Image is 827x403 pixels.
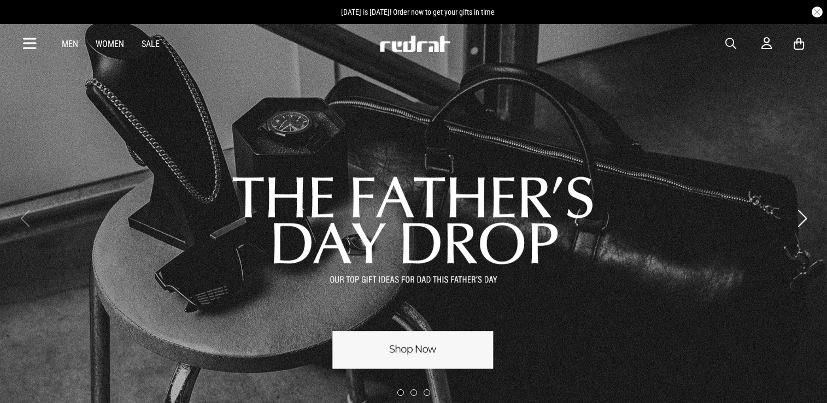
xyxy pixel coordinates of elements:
img: Redrat logo [379,35,451,52]
a: Women [96,39,124,49]
span: [DATE] is [DATE]! Order now to get your gifts in time [341,8,495,16]
a: Men [62,39,78,49]
a: Sale [142,39,160,49]
button: Previous slide [17,206,32,230]
button: Next slide [795,206,810,230]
